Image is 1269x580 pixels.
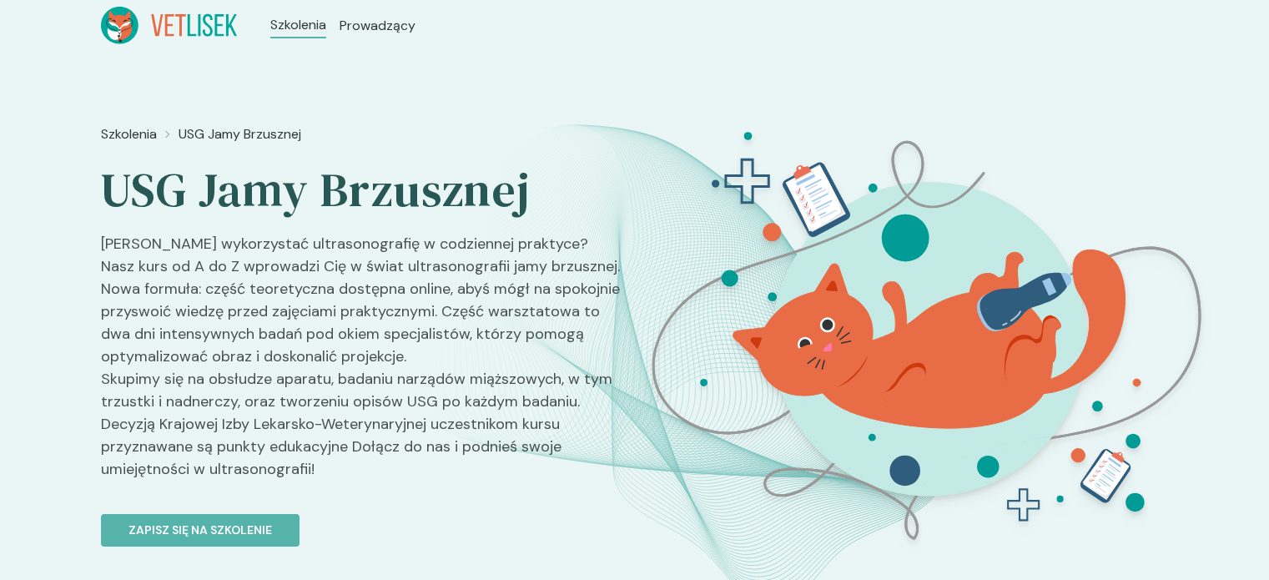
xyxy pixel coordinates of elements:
img: ZpbG_B5LeNNTxNnN_USG_JB_BT.svg [632,118,1225,562]
a: Zapisz się na szkolenie [101,494,622,547]
button: Zapisz się na szkolenie [101,514,300,547]
h2: USG Jamy Brzusznej [101,161,622,219]
a: USG Jamy Brzusznej [179,124,301,144]
a: Prowadzący [340,16,415,36]
a: Szkolenia [101,124,157,144]
a: Szkolenia [270,15,326,35]
p: [PERSON_NAME] wykorzystać ultrasonografię w codziennej praktyce? Nasz kurs od A do Z wprowadzi Ci... [101,233,622,494]
p: Zapisz się na szkolenie [128,522,272,539]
